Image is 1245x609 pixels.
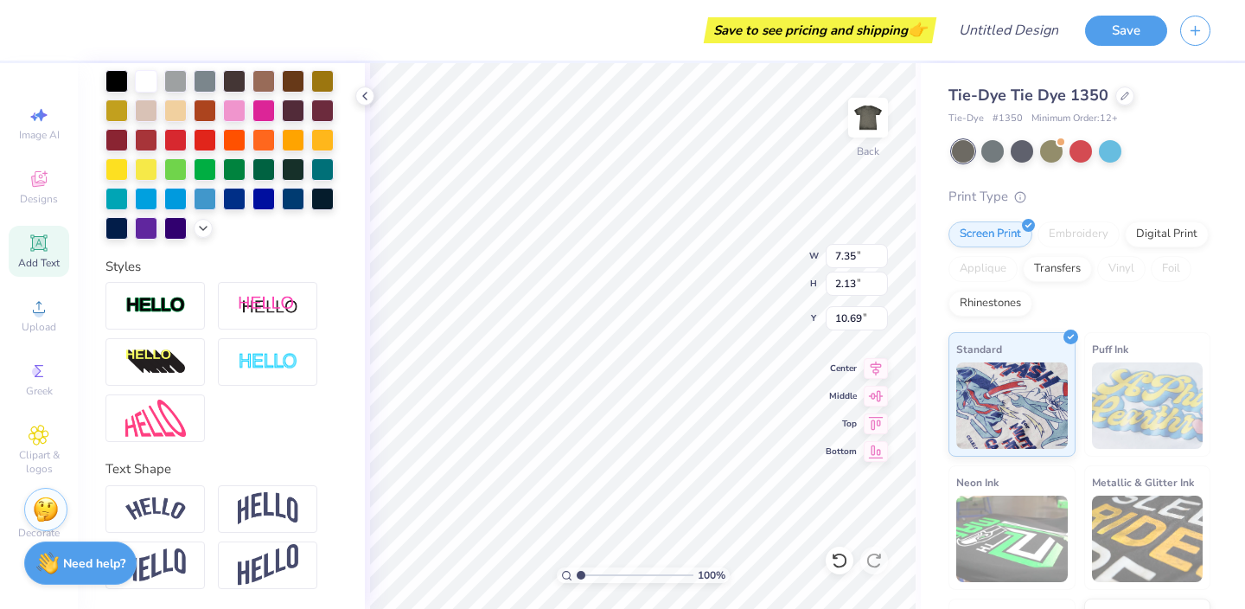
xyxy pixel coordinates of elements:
span: Bottom [826,446,857,458]
img: 3d Illusion [125,349,186,376]
span: Center [826,362,857,375]
div: Applique [948,256,1018,282]
img: Arch [238,492,298,525]
span: # 1350 [993,112,1023,126]
span: Decorate [18,526,60,540]
img: Shadow [238,295,298,317]
div: Print Type [948,187,1210,207]
span: Designs [20,192,58,206]
span: Top [826,418,857,430]
div: Back [857,144,879,159]
span: Standard [956,340,1002,358]
img: Standard [956,362,1068,449]
div: Digital Print [1125,221,1209,247]
div: Foil [1151,256,1191,282]
button: Save [1085,16,1167,46]
img: Puff Ink [1092,362,1203,449]
strong: Need help? [63,555,125,572]
img: Rise [238,544,298,587]
img: Neon Ink [956,496,1068,582]
span: Puff Ink [1092,340,1128,358]
span: Greek [26,384,53,398]
div: Embroidery [1037,221,1120,247]
div: Styles [105,257,337,277]
img: Negative Space [238,352,298,372]
input: Untitled Design [945,13,1072,48]
span: Middle [826,390,857,402]
span: Tie-Dye Tie Dye 1350 [948,85,1108,106]
span: Image AI [19,128,60,142]
span: 100 % [698,567,725,583]
div: Save to see pricing and shipping [708,17,932,43]
span: Add Text [18,256,60,270]
img: Back [851,100,885,135]
span: Metallic & Glitter Ink [1092,473,1194,491]
div: Screen Print [948,221,1032,247]
img: Stroke [125,296,186,316]
div: Text Shape [105,459,337,479]
div: Transfers [1023,256,1092,282]
span: Tie-Dye [948,112,984,126]
div: Rhinestones [948,291,1032,317]
span: 👉 [908,19,927,40]
img: Metallic & Glitter Ink [1092,496,1203,582]
img: Arc [125,497,186,521]
span: Clipart & logos [9,448,69,476]
img: Flag [125,548,186,582]
div: Vinyl [1097,256,1146,282]
span: Minimum Order: 12 + [1031,112,1118,126]
span: Neon Ink [956,473,999,491]
img: Free Distort [125,400,186,437]
span: Upload [22,320,56,334]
